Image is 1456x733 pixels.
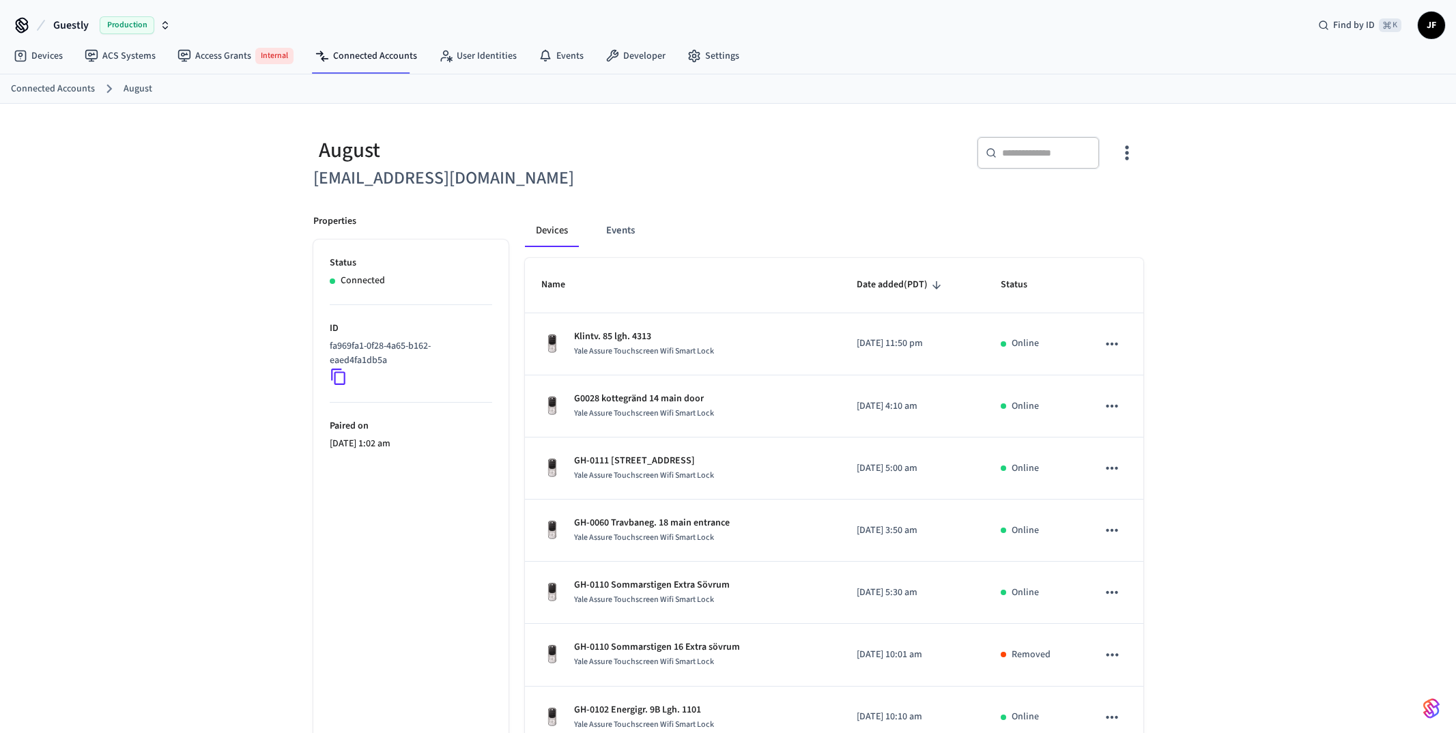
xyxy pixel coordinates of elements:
p: GH-0102 Energigr. 9B Lgh. 1101 [574,703,714,717]
p: Online [1012,461,1039,476]
p: [DATE] 1:02 am [330,437,492,451]
span: Guestly [53,17,89,33]
p: GH-0110 Sommarstigen 16 Extra sövrum [574,640,740,655]
p: [DATE] 5:00 am [857,461,967,476]
img: Yale Assure Touchscreen Wifi Smart Lock, Satin Nickel, Front [541,333,563,355]
span: Yale Assure Touchscreen Wifi Smart Lock [574,656,714,667]
a: Connected Accounts [304,44,428,68]
p: [DATE] 10:01 am [857,648,967,662]
p: [DATE] 10:10 am [857,710,967,724]
p: Online [1012,586,1039,600]
p: Online [1012,399,1039,414]
p: [DATE] 5:30 am [857,586,967,600]
p: Paired on [330,419,492,433]
span: Yale Assure Touchscreen Wifi Smart Lock [574,470,714,481]
span: Date added(PDT) [857,274,945,296]
img: Yale Assure Touchscreen Wifi Smart Lock, Satin Nickel, Front [541,457,563,479]
p: GH-0110 Sommarstigen Extra Sövrum [574,578,730,592]
span: Internal [255,48,294,64]
p: Removed [1012,648,1051,662]
p: Online [1012,710,1039,724]
p: Connected [341,274,385,288]
img: SeamLogoGradient.69752ec5.svg [1423,698,1440,719]
button: Devices [525,214,579,247]
img: Yale Assure Touchscreen Wifi Smart Lock, Satin Nickel, Front [541,395,563,417]
p: [DATE] 3:50 am [857,523,967,538]
a: ACS Systems [74,44,167,68]
a: Settings [676,44,750,68]
span: Status [1001,274,1045,296]
p: [DATE] 11:50 pm [857,336,967,351]
img: Yale Assure Touchscreen Wifi Smart Lock, Satin Nickel, Front [541,644,563,665]
p: [DATE] 4:10 am [857,399,967,414]
span: Yale Assure Touchscreen Wifi Smart Lock [574,532,714,543]
div: Find by ID⌘ K [1307,13,1412,38]
span: Find by ID [1333,18,1375,32]
img: Yale Assure Touchscreen Wifi Smart Lock, Satin Nickel, Front [541,706,563,728]
a: Devices [3,44,74,68]
button: Events [595,214,646,247]
span: Yale Assure Touchscreen Wifi Smart Lock [574,719,714,730]
p: G0028 kottegränd 14 main door [574,392,714,406]
img: Yale Assure Touchscreen Wifi Smart Lock, Satin Nickel, Front [541,519,563,541]
p: Properties [313,214,356,229]
a: User Identities [428,44,528,68]
span: JF [1419,13,1444,38]
a: Connected Accounts [11,82,95,96]
p: Status [330,256,492,270]
p: Online [1012,336,1039,351]
p: Online [1012,523,1039,538]
div: connected account tabs [525,214,1143,247]
span: ⌘ K [1379,18,1401,32]
span: Production [100,16,154,34]
span: Name [541,274,583,296]
div: August [313,136,720,164]
span: Yale Assure Touchscreen Wifi Smart Lock [574,594,714,605]
a: Events [528,44,595,68]
h6: [EMAIL_ADDRESS][DOMAIN_NAME] [313,164,720,192]
a: August [124,82,152,96]
a: Access GrantsInternal [167,42,304,70]
p: Klintv. 85 lgh. 4313 [574,330,714,344]
p: ID [330,321,492,336]
p: fa969fa1-0f28-4a65-b162-eaed4fa1db5a [330,339,487,368]
a: Developer [595,44,676,68]
span: Yale Assure Touchscreen Wifi Smart Lock [574,345,714,357]
span: Yale Assure Touchscreen Wifi Smart Lock [574,407,714,419]
p: GH-0111 [STREET_ADDRESS] [574,454,714,468]
p: GH-0060 Travbaneg. 18 main entrance [574,516,730,530]
button: JF [1418,12,1445,39]
img: Yale Assure Touchscreen Wifi Smart Lock, Satin Nickel, Front [541,581,563,603]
